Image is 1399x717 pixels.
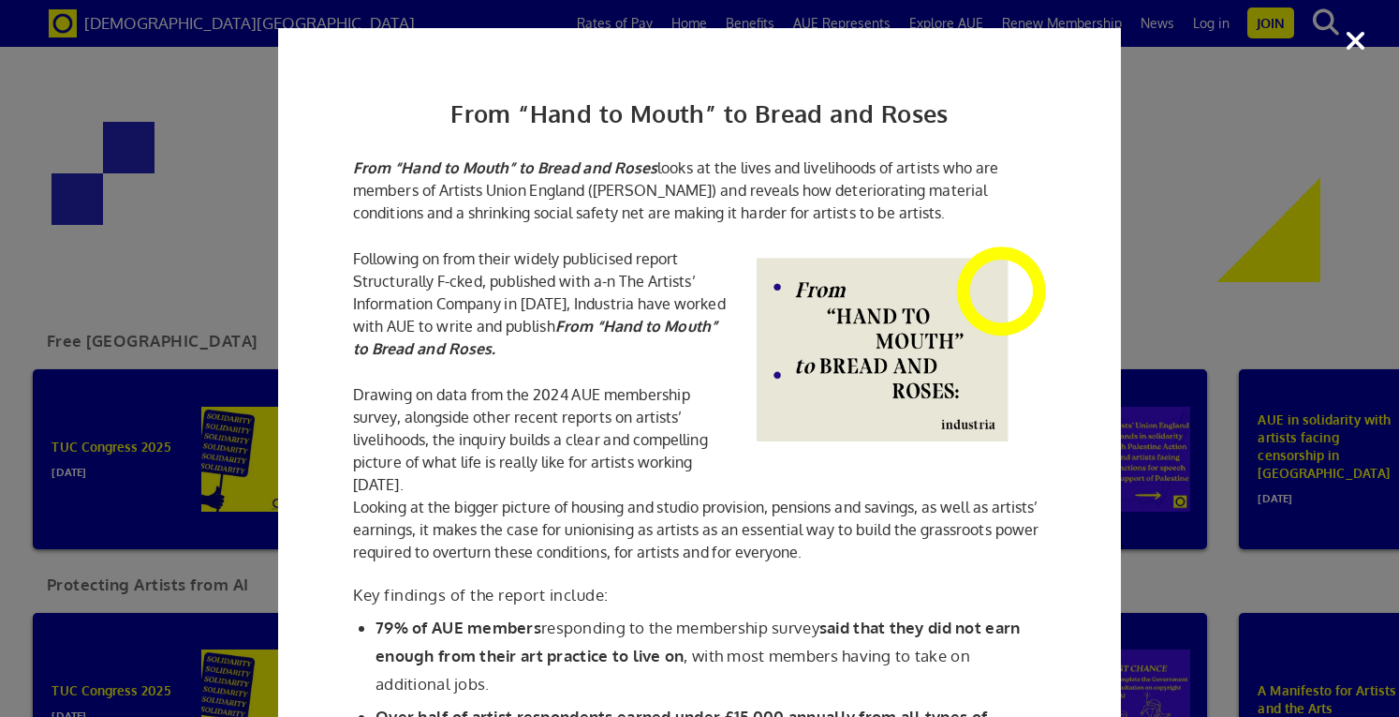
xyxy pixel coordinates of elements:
h2: Key findings of the report include: [353,587,1046,605]
h1: From “Hand to Mouth” to Bread and Roses [353,94,1046,133]
p: Drawing on data from the 2024 AUE membership survey, alongside other recent reports on artists’ l... [353,383,1046,563]
p: Following on from their widely publicised report Structurally F-cked, published with a-n The Arti... [353,247,1046,360]
li: responding to the membership survey , with most members having to take on additional jobs. [376,614,1046,698]
strong: 79% of AUE members [376,618,541,637]
strong: From “Hand to Mouth” to Bread and Roses. [353,317,717,358]
strong: From “Hand to Mouth” to Bread and Roses [353,158,657,177]
p: looks at the lives and livelihoods of artists who are members of Artists Union England ([PERSON_N... [353,157,1046,224]
strong: said that they did not earn enough from their art practice to live on [376,618,1020,665]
